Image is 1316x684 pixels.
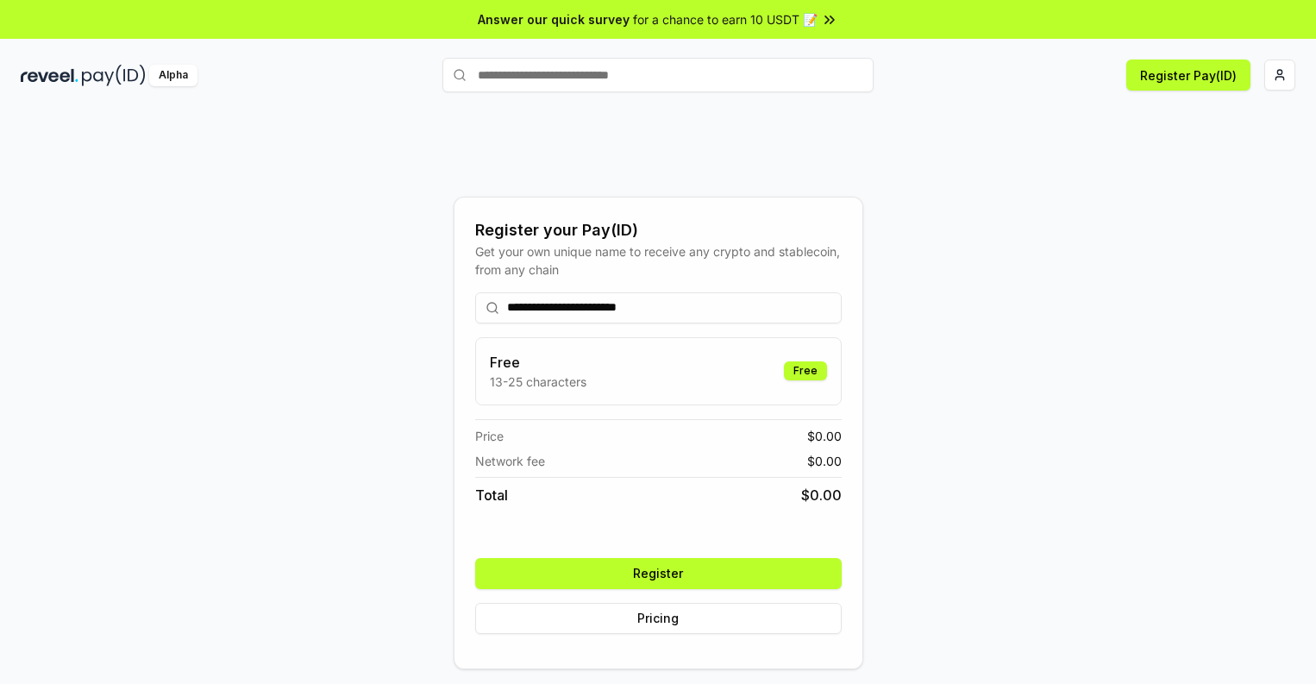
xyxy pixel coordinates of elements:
[784,361,827,380] div: Free
[82,65,146,86] img: pay_id
[475,558,842,589] button: Register
[21,65,78,86] img: reveel_dark
[490,373,586,391] p: 13-25 characters
[801,485,842,505] span: $ 0.00
[475,242,842,279] div: Get your own unique name to receive any crypto and stablecoin, from any chain
[475,603,842,634] button: Pricing
[475,485,508,505] span: Total
[475,452,545,470] span: Network fee
[478,10,630,28] span: Answer our quick survey
[475,427,504,445] span: Price
[807,427,842,445] span: $ 0.00
[490,352,586,373] h3: Free
[807,452,842,470] span: $ 0.00
[633,10,818,28] span: for a chance to earn 10 USDT 📝
[149,65,197,86] div: Alpha
[475,218,842,242] div: Register your Pay(ID)
[1126,60,1250,91] button: Register Pay(ID)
